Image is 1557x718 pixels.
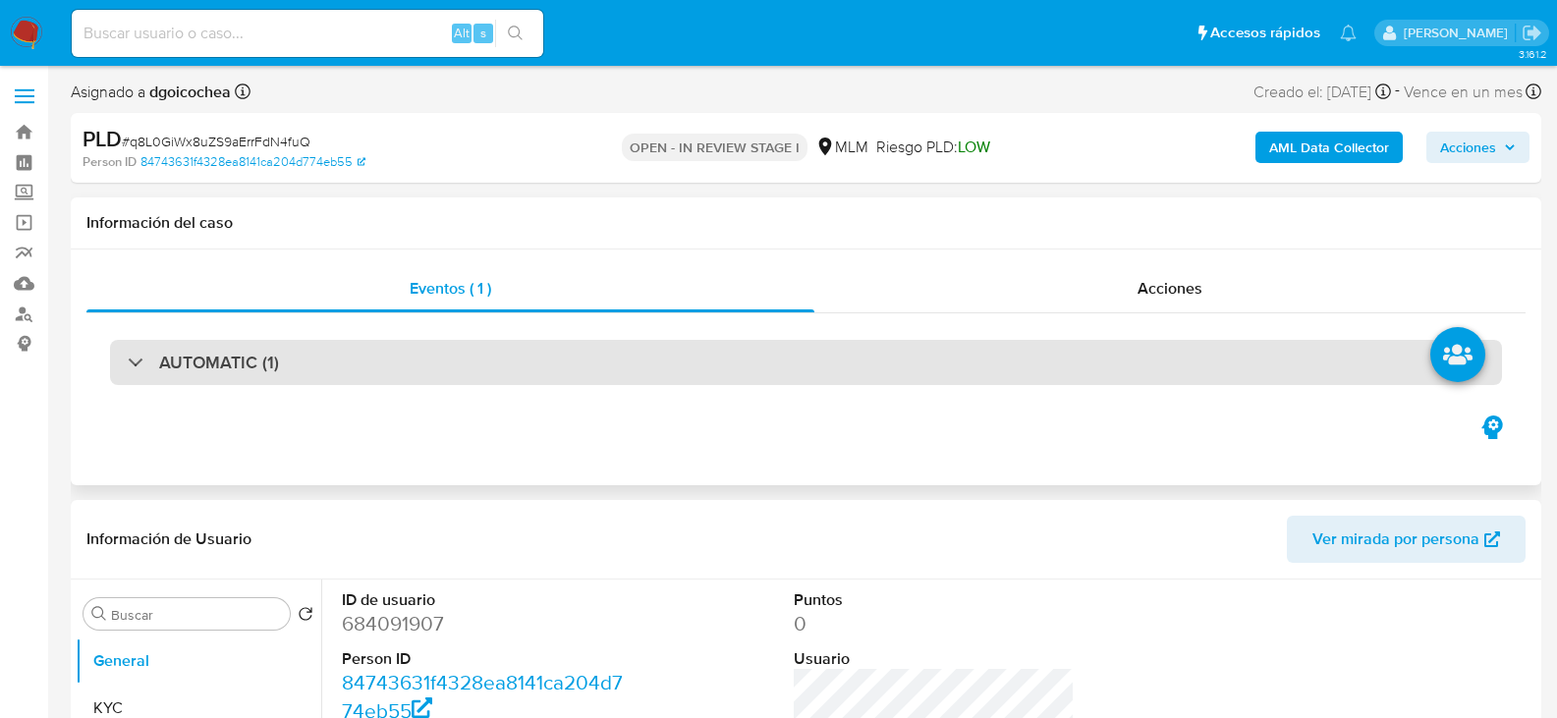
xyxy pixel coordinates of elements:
[1287,516,1526,563] button: Ver mirada por persona
[1340,25,1357,41] a: Notificaciones
[140,153,365,171] a: 84743631f4328ea8141ca204d774eb55
[145,81,231,103] b: dgoicochea
[86,529,251,549] h1: Información de Usuario
[1426,132,1529,163] button: Acciones
[1312,516,1479,563] span: Ver mirada por persona
[110,340,1502,385] div: AUTOMATIC (1)
[342,589,624,611] dt: ID de usuario
[1253,79,1391,105] div: Creado el: [DATE]
[815,137,868,158] div: MLM
[480,24,486,42] span: s
[159,352,279,373] h3: AUTOMATIC (1)
[342,648,624,670] dt: Person ID
[1395,79,1400,105] span: -
[111,606,282,624] input: Buscar
[410,277,491,300] span: Eventos ( 1 )
[76,637,321,685] button: General
[122,132,310,151] span: # q8L0GiWx8uZS9aErrFdN4fuQ
[83,123,122,154] b: PLD
[454,24,470,42] span: Alt
[342,610,624,637] dd: 684091907
[794,648,1076,670] dt: Usuario
[794,589,1076,611] dt: Puntos
[83,153,137,171] b: Person ID
[72,21,543,46] input: Buscar usuario o caso...
[1210,23,1320,43] span: Accesos rápidos
[86,213,1526,233] h1: Información del caso
[1255,132,1403,163] button: AML Data Collector
[1138,277,1202,300] span: Acciones
[1269,132,1389,163] b: AML Data Collector
[794,610,1076,637] dd: 0
[958,136,990,158] span: LOW
[876,137,990,158] span: Riesgo PLD:
[1522,23,1542,43] a: Salir
[495,20,535,47] button: search-icon
[91,606,107,622] button: Buscar
[1404,82,1523,103] span: Vence en un mes
[1404,24,1515,42] p: dalia.goicochea@mercadolibre.com.mx
[1440,132,1496,163] span: Acciones
[622,134,807,161] p: OPEN - IN REVIEW STAGE I
[71,82,231,103] span: Asignado a
[298,606,313,628] button: Volver al orden por defecto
